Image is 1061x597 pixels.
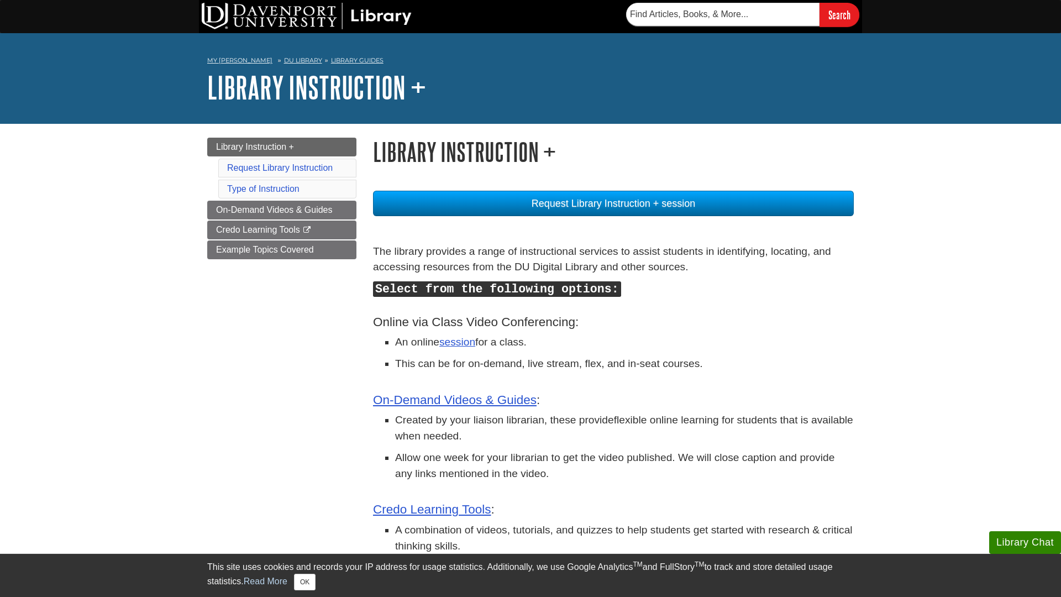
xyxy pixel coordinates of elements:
a: On-Demand Videos & Guides [207,201,356,219]
a: Example Topics Covered [207,240,356,259]
p: Allow one week for your librarian to get the video published. We will close caption and provide a... [395,450,854,498]
a: Library Guides [331,56,384,64]
a: Request Library Instruction + session [373,191,854,216]
span: Library Instruction + [216,142,294,151]
input: Find Articles, Books, & More... [626,3,820,26]
p: An online for a class. [395,334,854,350]
div: This site uses cookies and records your IP address for usage statistics. Additionally, we use Goo... [207,561,854,590]
p: This can be for on-demand, live stream, flex, and in-seat courses. [395,356,854,388]
a: Library Instruction + [207,70,427,104]
span: On-Demand Videos & Guides [216,205,332,214]
form: Searches DU Library's articles, books, and more [626,3,859,27]
strong: Select from the following options: [375,282,619,296]
a: Credo Learning Tools [373,502,491,516]
button: Library Chat [989,531,1061,554]
p: flexible online learning for students that is available when needed. [395,412,854,444]
a: My [PERSON_NAME] [207,56,272,65]
h4: : [373,394,854,407]
p: A combination of videos, tutorials, and quizzes to help students get started with research & crit... [395,522,854,554]
a: Read More [244,577,287,586]
a: DU Library [284,56,322,64]
div: Guide Page Menu [207,138,356,259]
a: session [439,336,475,348]
sup: TM [633,561,642,568]
button: Close [294,574,316,590]
h1: Library Instruction + [373,138,854,166]
nav: breadcrumb [207,53,854,71]
a: Type of Instruction [227,184,300,193]
span: Credo Learning Tools [216,225,300,234]
img: DU Library [202,3,412,29]
a: Library Instruction + [207,138,356,156]
span: Created by your liaison librarian, these provide [395,414,614,426]
span: Example Topics Covered [216,245,314,254]
i: This link opens in a new window [302,227,312,234]
a: Credo Learning Tools [207,221,356,239]
a: On-Demand Videos & Guides [373,393,537,407]
h4: Online via Class Video Conferencing: [373,302,854,329]
h4: : [373,503,854,517]
p: The library provides a range of instructional services to assist students in identifying, locatin... [373,244,854,276]
input: Search [820,3,859,27]
a: Request Library Instruction [227,163,333,172]
sup: TM [695,561,704,568]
